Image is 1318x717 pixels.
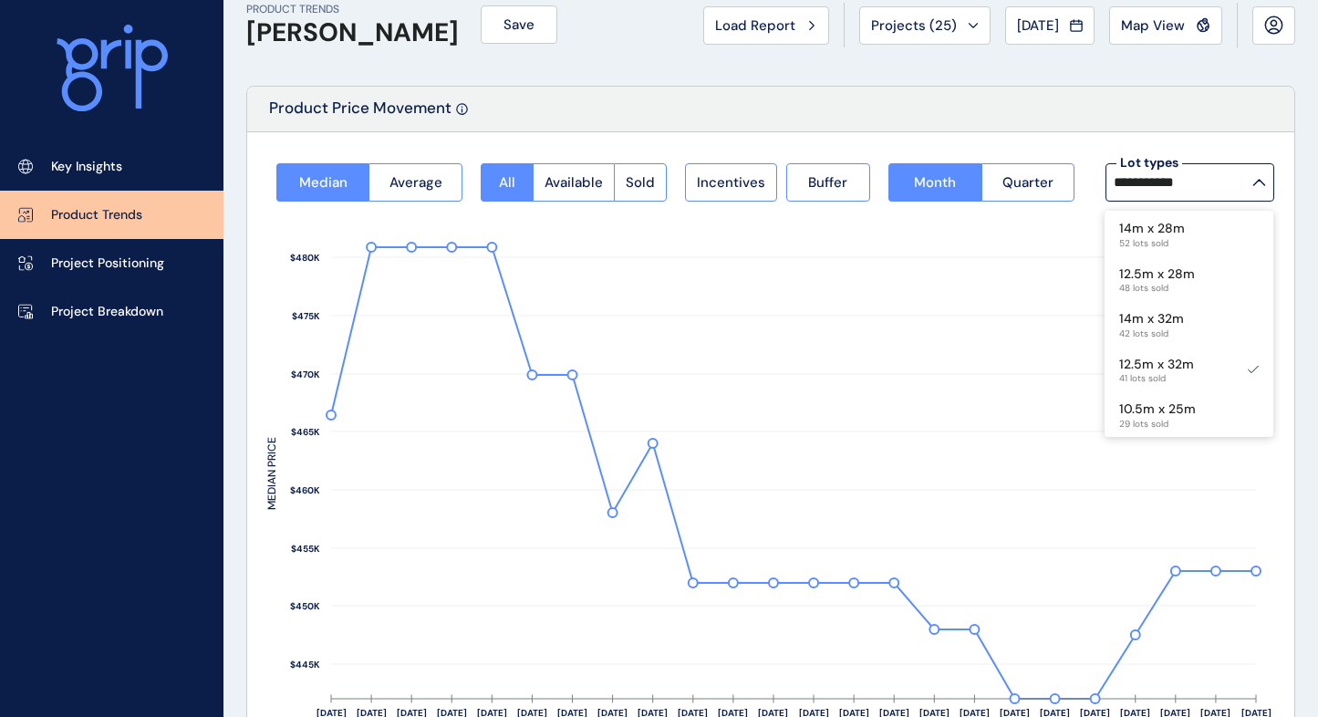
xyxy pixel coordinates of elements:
button: [DATE] [1005,6,1095,45]
p: 10.5m x 25m [1119,400,1196,419]
span: Map View [1121,16,1185,35]
text: $480K [290,252,320,264]
p: Key Insights [51,158,122,176]
h1: [PERSON_NAME] [246,17,459,48]
p: Product Price Movement [269,98,451,131]
text: $465K [291,426,320,438]
p: Product Trends [51,206,142,224]
button: Available [533,163,614,202]
button: Median [276,163,368,202]
span: Projects ( 25 ) [871,16,957,35]
span: Month [914,173,956,192]
span: 41 lots sold [1119,373,1194,384]
span: 52 lots sold [1119,238,1185,249]
span: [DATE] [1017,16,1059,35]
label: Lot types [1116,154,1182,172]
span: 42 lots sold [1119,328,1184,339]
span: All [499,173,515,192]
button: Projects (25) [859,6,991,45]
p: Project Breakdown [51,303,163,321]
p: 14m x 32m [1119,310,1184,328]
span: 29 lots sold [1119,419,1196,430]
text: $450K [290,600,320,612]
span: Sold [626,173,655,192]
span: Median [299,173,348,192]
span: Save [503,16,534,34]
button: Sold [614,163,667,202]
button: Buffer [786,163,871,202]
p: 14m x 28m [1119,220,1185,238]
button: Month [888,163,981,202]
span: Available [545,173,603,192]
text: $475K [292,310,320,322]
p: 12.5m x 32m [1119,356,1194,374]
span: Incentives [697,173,765,192]
button: Quarter [981,163,1074,202]
text: $460K [290,484,320,496]
span: Quarter [1002,173,1053,192]
p: Project Positioning [51,255,164,273]
button: Load Report [703,6,829,45]
button: Map View [1109,6,1222,45]
text: $445K [290,659,320,670]
span: 48 lots sold [1119,283,1195,294]
span: Load Report [715,16,795,35]
text: $470K [291,369,320,380]
text: MEDIAN PRICE [265,437,279,510]
p: 12.5m x 28m [1119,265,1195,284]
span: Average [389,173,442,192]
text: $455K [291,543,320,555]
button: Average [368,163,462,202]
button: All [481,163,533,202]
p: PRODUCT TRENDS [246,2,459,17]
button: Incentives [685,163,777,202]
span: Buffer [808,173,847,192]
button: Save [481,5,557,44]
